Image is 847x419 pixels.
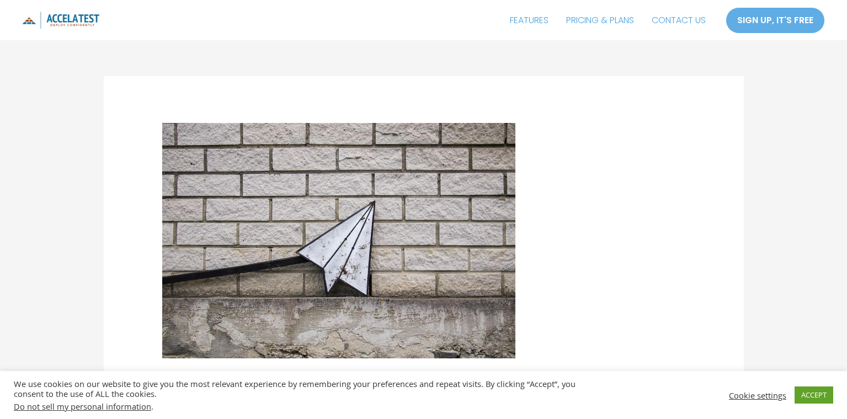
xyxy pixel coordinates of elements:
a: Do not sell my personal information [14,401,151,412]
a: CONTACT US [643,7,715,34]
a: FEATURES [501,7,557,34]
a: Cookie settings [729,390,786,400]
a: PRICING & PLANS [557,7,643,34]
a: SIGN UP, IT'S FREE [726,7,825,34]
img: Email Validation Test Cases [162,123,515,358]
a: ACCEPT [795,386,833,404]
img: icon [22,12,99,29]
div: . [14,401,588,411]
div: We use cookies on our website to give you the most relevant experience by remembering your prefer... [14,379,588,411]
nav: Site Navigation [501,7,715,34]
